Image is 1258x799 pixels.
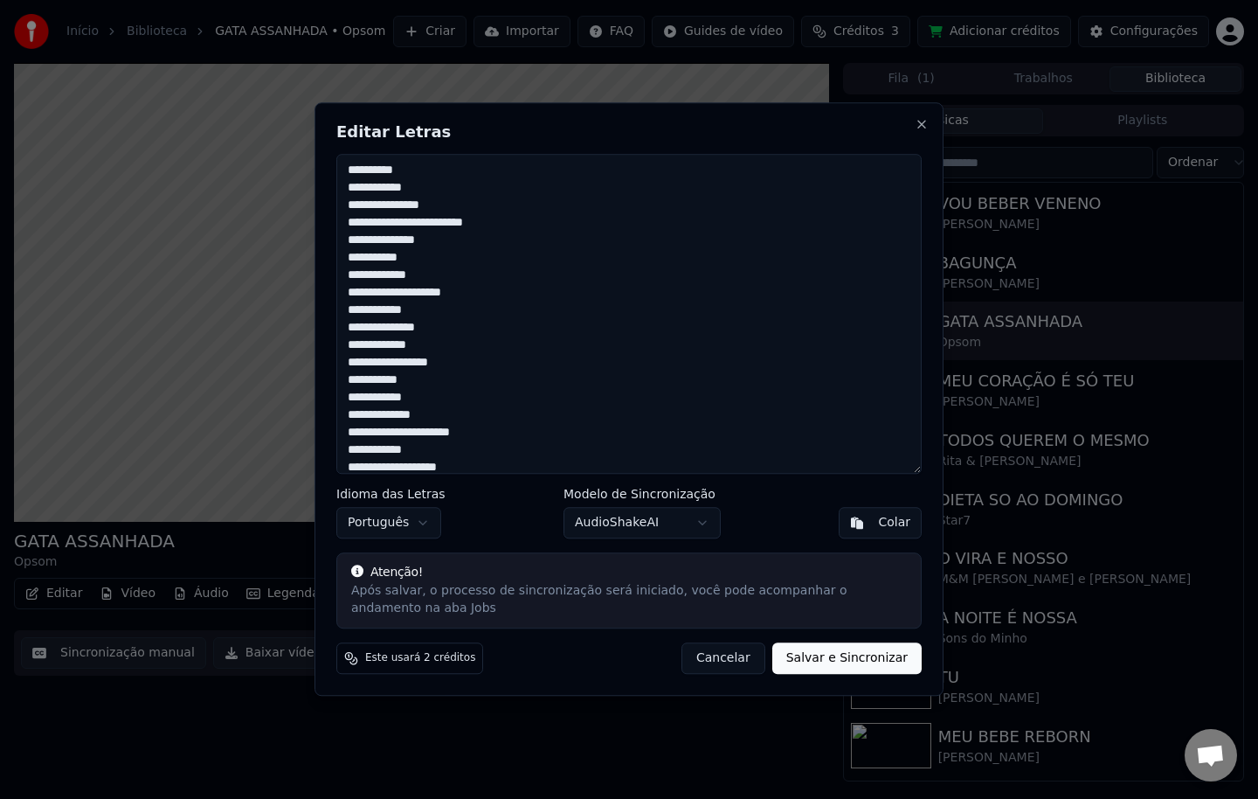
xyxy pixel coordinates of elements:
label: Modelo de Sincronização [563,488,721,500]
div: Atenção! [351,564,907,581]
label: Idioma das Letras [336,488,446,500]
div: Colar [878,514,910,532]
button: Cancelar [681,643,765,675]
div: Após salvar, o processo de sincronização será iniciado, você pode acompanhar o andamento na aba Jobs [351,583,907,618]
span: Este usará 2 créditos [365,652,475,666]
h2: Editar Letras [336,124,922,140]
button: Salvar e Sincronizar [772,643,922,675]
button: Colar [839,507,922,538]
